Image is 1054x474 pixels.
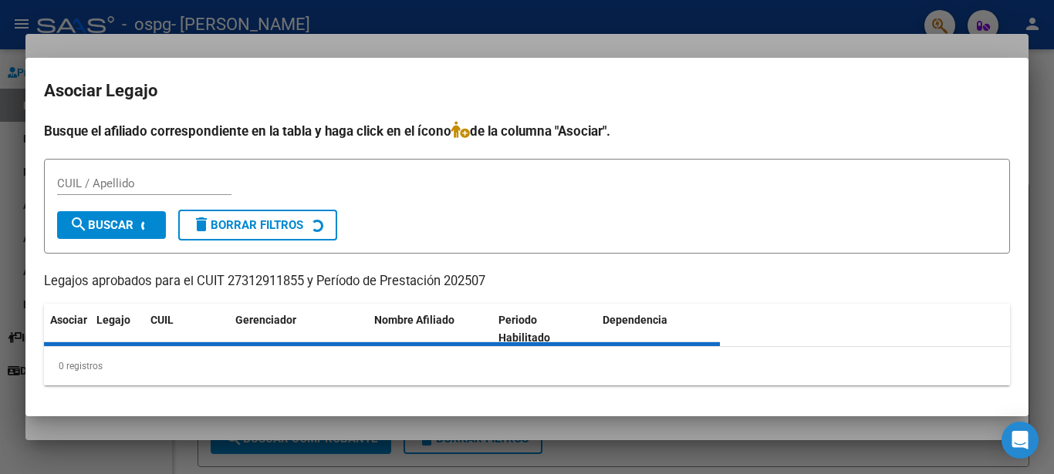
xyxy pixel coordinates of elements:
div: Open Intercom Messenger [1002,422,1039,459]
span: Buscar [69,218,133,232]
span: Periodo Habilitado [498,314,550,344]
span: Gerenciador [235,314,296,326]
span: Borrar Filtros [192,218,303,232]
datatable-header-cell: Nombre Afiliado [368,304,492,355]
button: Borrar Filtros [178,210,337,240]
span: Asociar [50,314,87,326]
datatable-header-cell: Dependencia [596,304,721,355]
h2: Asociar Legajo [44,76,1010,106]
div: 0 registros [44,347,1010,385]
datatable-header-cell: Legajo [90,304,144,355]
span: CUIL [150,314,174,326]
span: Dependencia [603,314,667,326]
datatable-header-cell: Gerenciador [229,304,368,355]
span: Legajo [96,314,130,326]
span: Nombre Afiliado [374,314,454,326]
h4: Busque el afiliado correspondiente en la tabla y haga click en el ícono de la columna "Asociar". [44,121,1010,141]
p: Legajos aprobados para el CUIT 27312911855 y Período de Prestación 202507 [44,272,1010,291]
datatable-header-cell: Periodo Habilitado [492,304,596,355]
mat-icon: search [69,215,88,234]
mat-icon: delete [192,215,211,234]
datatable-header-cell: Asociar [44,304,90,355]
datatable-header-cell: CUIL [144,304,229,355]
button: Buscar [57,211,166,239]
